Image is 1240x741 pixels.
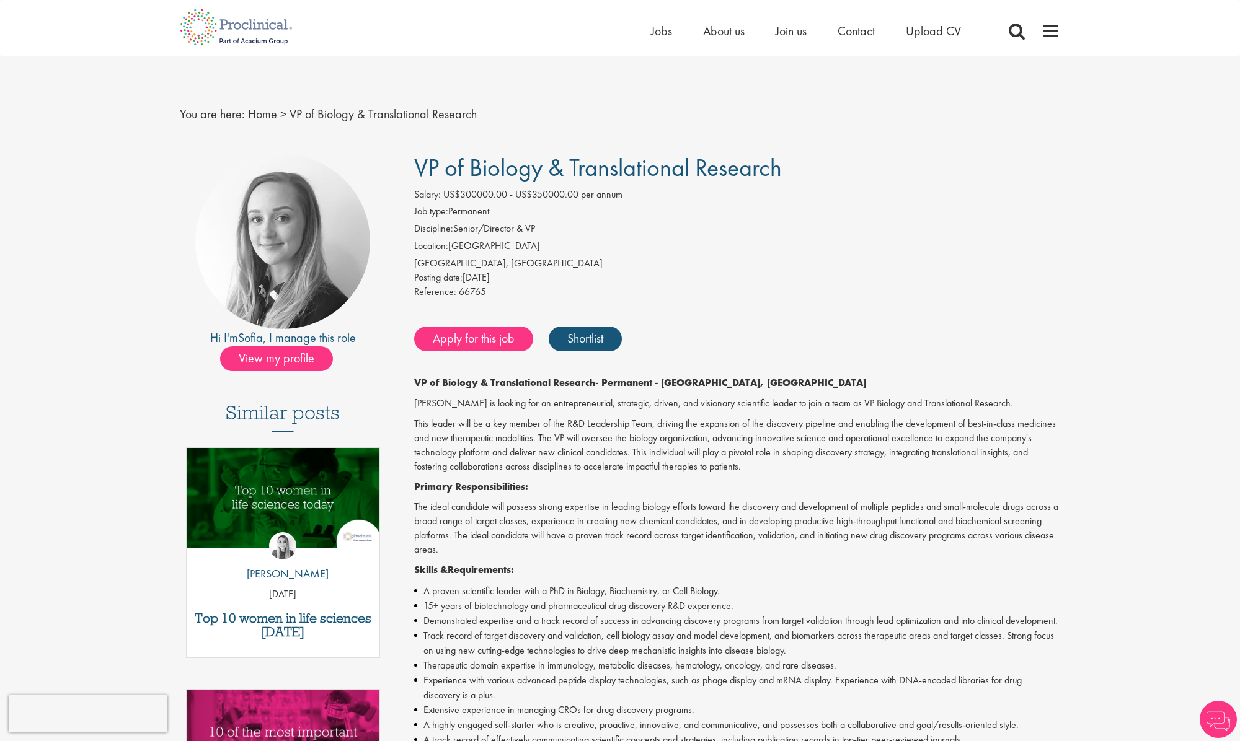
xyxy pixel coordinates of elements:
[414,480,528,493] strong: Primary Responsibilities:
[549,327,622,351] a: Shortlist
[1200,701,1237,738] img: Chatbot
[414,271,463,284] span: Posting date:
[414,271,1061,285] div: [DATE]
[448,563,514,576] strong: Requirements:
[187,587,379,602] p: [DATE]
[414,285,456,299] label: Reference:
[290,106,477,122] span: VP of Biology & Translational Research
[269,532,296,559] img: Hannah Burke
[414,628,1061,658] li: Track record of target discovery and validation, cell biology assay and model development, and bi...
[414,204,1061,222] li: Permanent
[414,256,1061,271] div: [GEOGRAPHIC_DATA], [GEOGRAPHIC_DATA]
[414,417,1061,473] p: This leader will be a key member of the R&D Leadership Team, driving the expansion of the discove...
[414,376,595,389] strong: VP of Biology & Translational Research
[248,106,277,122] a: breadcrumb link
[651,23,672,39] a: Jobs
[414,327,533,351] a: Apply for this job
[414,598,1061,613] li: 15+ years of biotechnology and pharmaceutical drug discovery R&D experience.
[9,695,167,732] iframe: reCAPTCHA
[459,285,486,298] span: 66765
[414,222,1061,239] li: Senior/Director & VP
[414,563,448,576] strong: Skills &
[195,154,370,329] img: imeage of recruiter Sofia Amark
[414,673,1061,703] li: Experience with various advanced peptide display technologies, such as phage display and mRNA dis...
[414,703,1061,717] li: Extensive experience in managing CROs for drug discovery programs.
[226,402,340,432] h3: Similar posts
[180,329,386,347] div: Hi I'm , I manage this role
[414,613,1061,628] li: Demonstrated expertise and a track record of success in advancing discovery programs from target ...
[220,346,333,371] span: View my profile
[187,448,379,558] a: Link to a post
[414,239,1061,256] li: [GEOGRAPHIC_DATA]
[180,106,245,122] span: You are here:
[414,204,448,219] label: Job type:
[414,239,448,253] label: Location:
[193,612,373,639] a: Top 10 women in life sciences [DATE]
[238,330,263,346] a: Sofia
[906,23,961,39] a: Upload CV
[280,106,286,122] span: >
[414,717,1061,732] li: A highly engaged self-starter who is creative, proactive, innovative, and communicative, and poss...
[703,23,745,39] a: About us
[595,376,866,389] strong: - Permanent - [GEOGRAPHIC_DATA], [GEOGRAPHIC_DATA]
[414,584,1061,598] li: A proven scientific leader with a PhD in Biology, Biochemistry, or Cell Biology.
[414,397,1061,411] p: [PERSON_NAME] is looking for an entrepreneurial, strategic, driven, and visionary scientific lead...
[187,448,379,548] img: Top 10 women in life sciences today
[237,532,329,588] a: Hannah Burke [PERSON_NAME]
[220,349,345,365] a: View my profile
[414,222,453,236] label: Discipline:
[414,658,1061,673] li: Therapeutic domain expertise in immunology, metabolic diseases, hematology, oncology, and rare di...
[414,500,1061,556] p: The ideal candidate will possess strong expertise in leading biology efforts toward the discovery...
[838,23,875,39] a: Contact
[443,188,622,201] span: US$300000.00 - US$350000.00 per annum
[414,152,782,183] span: VP of Biology & Translational Research
[237,566,329,582] p: [PERSON_NAME]
[414,188,441,202] label: Salary:
[776,23,807,39] a: Join us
